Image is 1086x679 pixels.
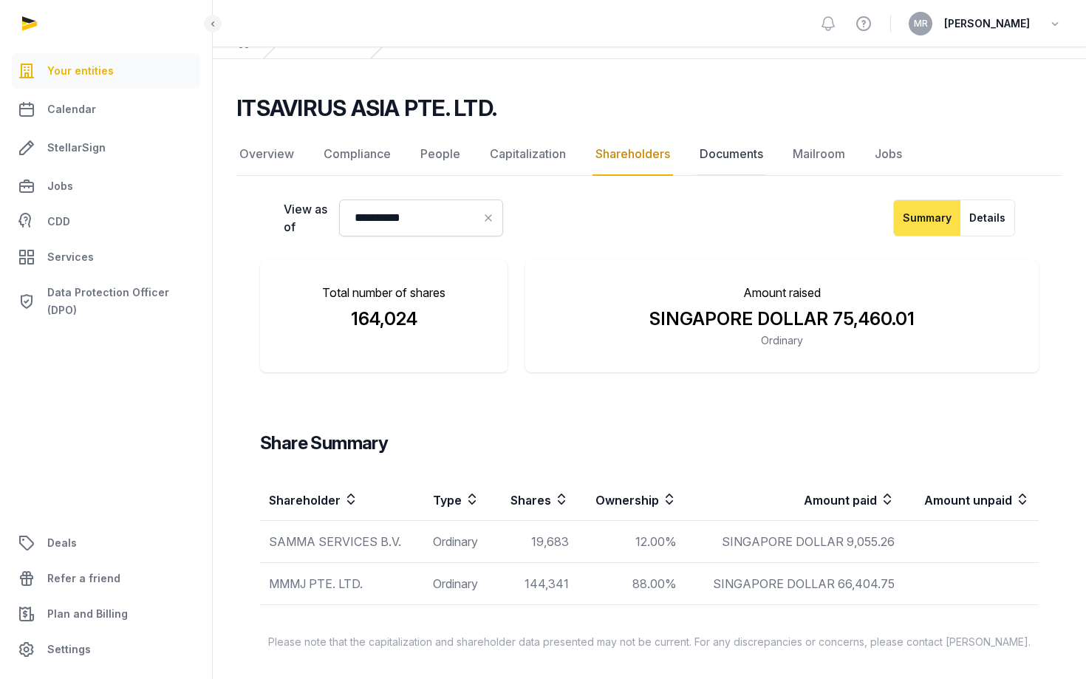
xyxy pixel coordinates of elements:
h2: ITSAVIRUS ASIA PTE. LTD. [236,95,496,121]
span: StellarSign [47,139,106,157]
td: 12.00% [578,521,686,563]
span: Calendar [47,100,96,118]
span: [PERSON_NAME] [944,15,1030,33]
span: Plan and Billing [47,605,128,623]
a: CDD [12,207,200,236]
button: MR [909,12,932,35]
span: Settings [47,641,91,658]
nav: Tabs [236,133,1062,176]
a: Calendar [12,92,200,127]
button: Summary [893,199,961,236]
span: Ordinary [761,334,803,347]
span: Your entities [47,62,114,80]
a: Services [12,239,200,275]
h3: Share Summary [260,431,1039,455]
div: MMMJ PTE. LTD. [269,575,415,593]
a: Compliance [321,133,394,176]
td: 144,341 [494,563,578,605]
a: Documents [697,133,766,176]
th: Ownership [578,479,686,521]
span: Data Protection Officer (DPO) [47,284,194,319]
td: 19,683 [494,521,578,563]
a: Jobs [872,133,905,176]
span: Refer a friend [47,570,120,587]
td: 88.00% [578,563,686,605]
th: Shares [494,479,578,521]
a: Plan and Billing [12,596,200,632]
p: Amount raised [549,284,1015,301]
div: 164,024 [284,307,484,331]
div: SAMMA SERVICES B.V. [269,533,415,550]
p: Please note that the capitalization and shareholder data presented may not be current. For any di... [236,635,1062,649]
th: Shareholder [260,479,424,521]
td: Ordinary [424,521,494,563]
span: Deals [47,534,77,552]
p: Total number of shares [284,284,484,301]
a: Refer a friend [12,561,200,596]
span: SINGAPORE DOLLAR 66,404.75 [713,576,895,591]
a: StellarSign [12,130,200,166]
a: Shareholders [592,133,673,176]
a: Mailroom [790,133,848,176]
a: Data Protection Officer (DPO) [12,278,200,325]
span: MR [914,19,928,28]
span: CDD [47,213,70,231]
a: Capitalization [487,133,569,176]
td: Ordinary [424,563,494,605]
label: View as of [284,200,327,236]
iframe: Chat Widget [1012,608,1086,679]
th: Amount paid [686,479,904,521]
button: Details [960,199,1015,236]
a: Jobs [12,168,200,204]
span: Services [47,248,94,266]
span: Jobs [47,177,73,195]
a: Deals [12,525,200,561]
th: Type [424,479,494,521]
a: People [417,133,463,176]
input: Datepicker input [339,199,503,236]
a: Settings [12,632,200,667]
a: Your entities [12,53,200,89]
span: SINGAPORE DOLLAR 75,460.01 [649,308,915,330]
span: SINGAPORE DOLLAR 9,055.26 [722,534,895,549]
th: Amount unpaid [904,479,1039,521]
a: Overview [236,133,297,176]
